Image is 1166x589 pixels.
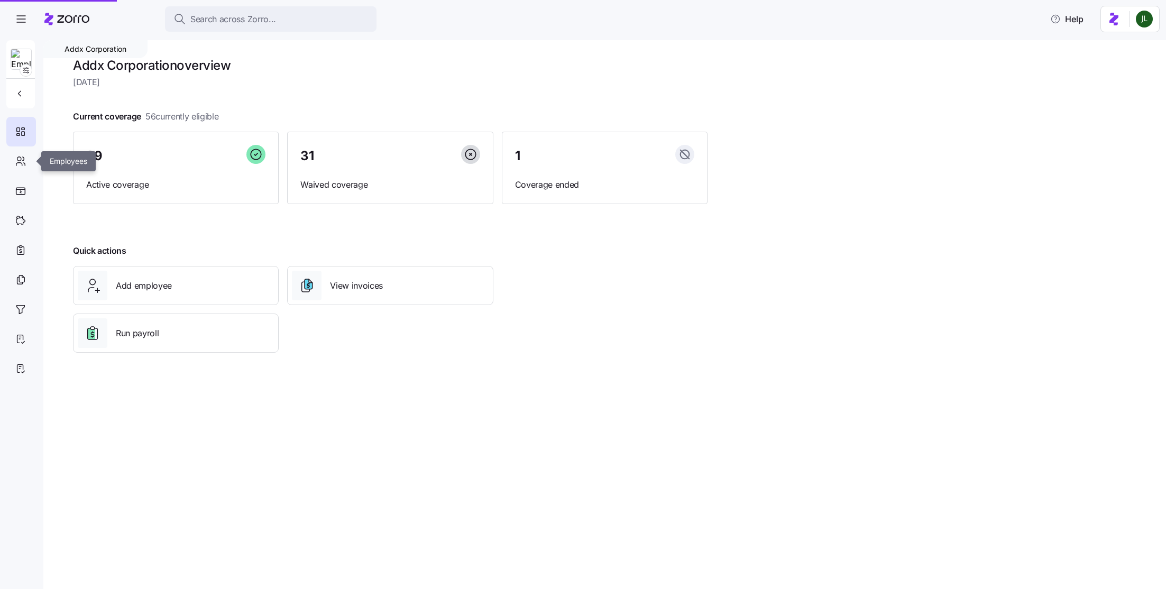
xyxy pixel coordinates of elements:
[1042,8,1092,30] button: Help
[515,178,694,191] span: Coverage ended
[43,40,148,58] div: Addx Corporation
[1050,13,1084,25] span: Help
[11,49,31,70] img: Employer logo
[73,110,219,123] span: Current coverage
[73,76,708,89] span: [DATE]
[73,57,708,73] h1: Addx Corporation overview
[515,150,520,162] span: 1
[330,279,383,292] span: View invoices
[116,327,159,340] span: Run payroll
[300,150,314,162] span: 31
[300,178,480,191] span: Waived coverage
[1136,11,1153,27] img: d9b9d5af0451fe2f8c405234d2cf2198
[116,279,172,292] span: Add employee
[190,13,276,26] span: Search across Zorro...
[165,6,377,32] button: Search across Zorro...
[73,244,126,257] span: Quick actions
[86,150,102,162] span: 29
[86,178,265,191] span: Active coverage
[145,110,219,123] span: 56 currently eligible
